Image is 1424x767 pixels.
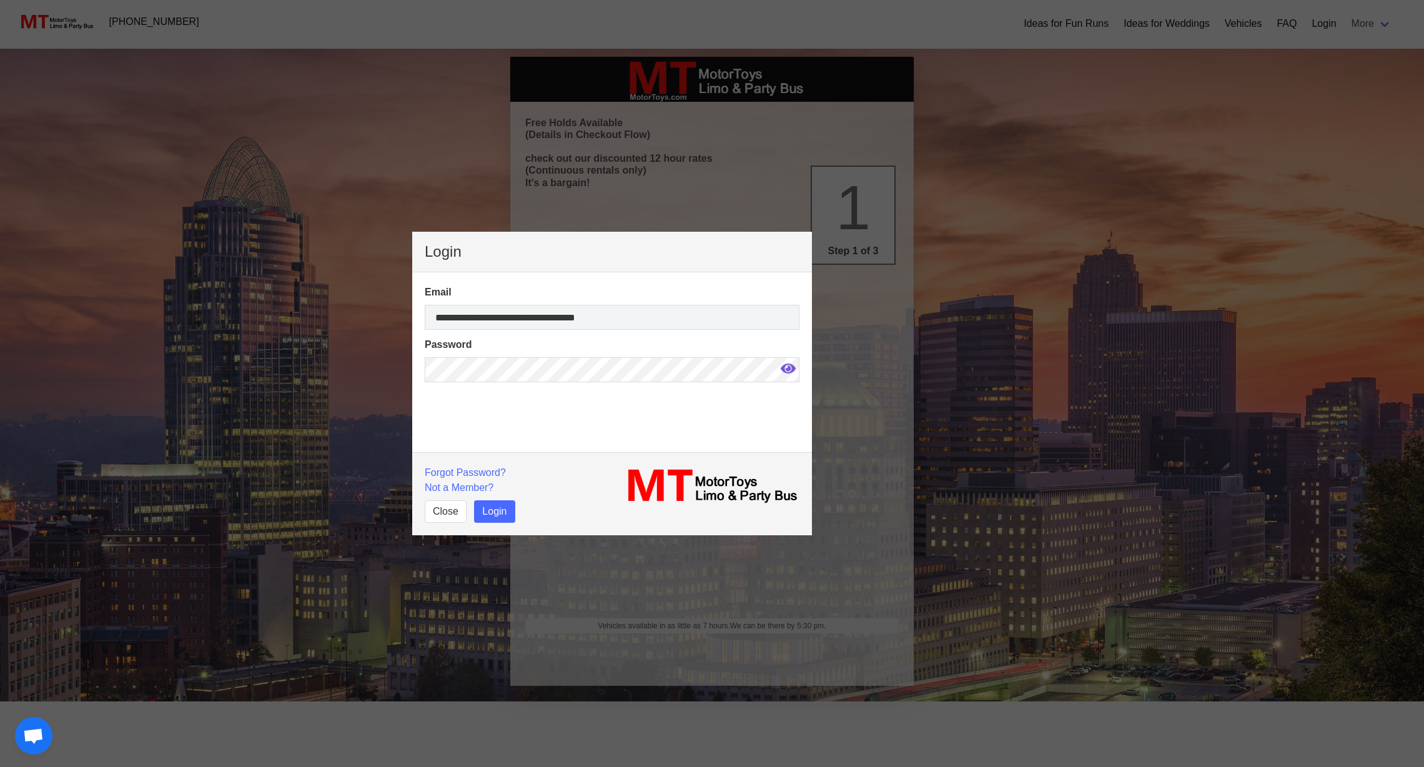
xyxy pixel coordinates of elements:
button: Close [425,500,467,523]
img: MT_logo_name.png [620,465,799,507]
a: Forgot Password? [425,467,506,478]
div: Open chat [15,717,52,755]
button: Login [474,500,515,523]
p: Login [425,244,799,259]
a: Not a Member? [425,482,493,493]
label: Email [425,285,799,300]
label: Password [425,337,799,352]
